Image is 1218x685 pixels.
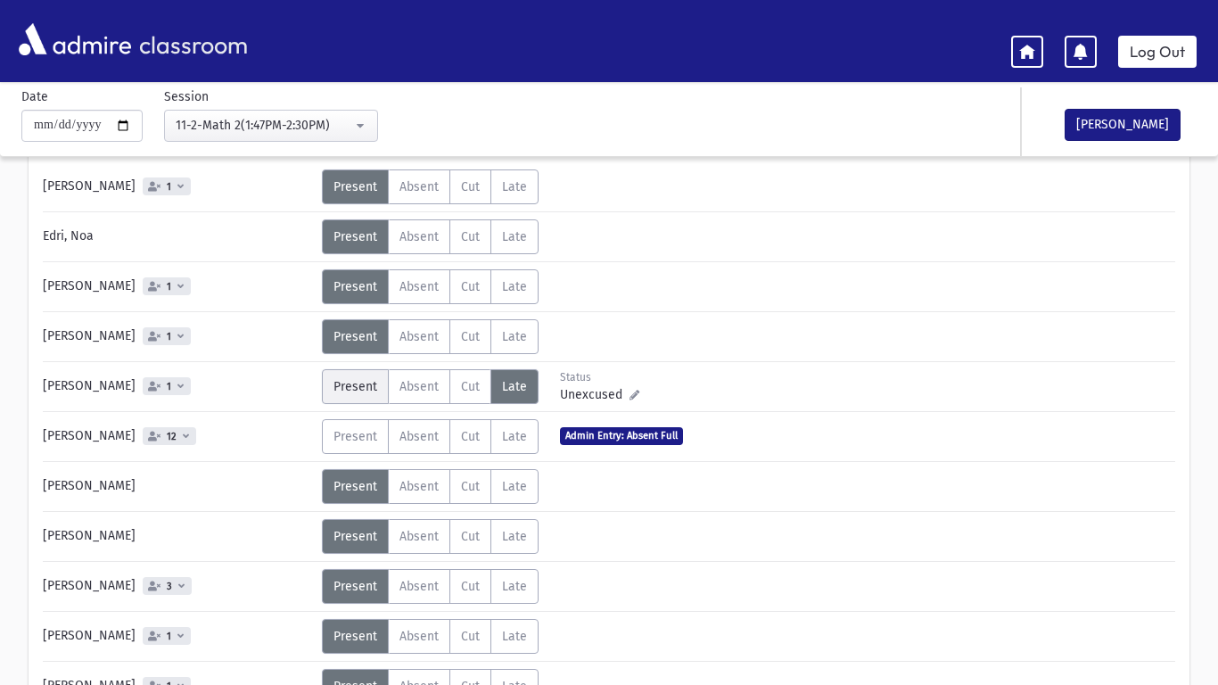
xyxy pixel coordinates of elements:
span: Absent [399,479,439,494]
span: Late [502,329,527,344]
div: AttTypes [322,469,539,504]
span: Cut [461,429,480,444]
span: Late [502,479,527,494]
span: Cut [461,379,480,394]
div: [PERSON_NAME] [34,569,322,604]
div: [PERSON_NAME] [34,619,322,654]
span: Absent [399,579,439,594]
span: Late [502,529,527,544]
span: Admin Entry: Absent Full [560,427,683,444]
span: Cut [461,229,480,244]
span: Present [333,579,377,594]
span: Present [333,529,377,544]
div: [PERSON_NAME] [34,319,322,354]
span: Absent [399,229,439,244]
span: Cut [461,479,480,494]
div: AttTypes [322,269,539,304]
span: 12 [163,431,180,442]
label: Session [164,87,209,106]
span: 1 [163,631,175,642]
div: [PERSON_NAME] [34,469,322,504]
span: 1 [163,381,175,392]
div: AttTypes [322,619,539,654]
span: Present [333,179,377,194]
img: AdmirePro [14,19,136,60]
div: AttTypes [322,569,539,604]
a: Log Out [1118,36,1197,68]
div: AttTypes [322,169,539,204]
span: Absent [399,629,439,644]
span: Cut [461,329,480,344]
span: 1 [163,181,175,193]
span: Late [502,379,527,394]
div: [PERSON_NAME] [34,369,322,404]
span: Cut [461,629,480,644]
span: Absent [399,529,439,544]
span: Late [502,279,527,294]
span: Late [502,179,527,194]
div: AttTypes [322,319,539,354]
span: Absent [399,329,439,344]
span: 1 [163,331,175,342]
button: 11-2-Math 2(1:47PM-2:30PM) [164,110,378,142]
span: classroom [136,16,248,63]
label: Date [21,87,48,106]
div: Edri, Noa [34,219,322,254]
button: [PERSON_NAME] [1065,109,1181,141]
div: [PERSON_NAME] [34,519,322,554]
div: Status [560,369,639,385]
div: [PERSON_NAME] [34,169,322,204]
span: Cut [461,179,480,194]
span: Present [333,479,377,494]
span: Present [333,229,377,244]
div: AttTypes [322,519,539,554]
div: AttTypes [322,369,539,404]
div: [PERSON_NAME] [34,269,322,304]
span: Present [333,329,377,344]
span: Absent [399,179,439,194]
div: [PERSON_NAME] [34,419,322,454]
div: AttTypes [322,419,539,454]
span: Present [333,379,377,394]
span: Cut [461,579,480,594]
span: 1 [163,281,175,293]
span: Late [502,229,527,244]
span: Present [333,629,377,644]
span: Late [502,579,527,594]
span: 3 [163,581,176,592]
span: Present [333,429,377,444]
span: Absent [399,379,439,394]
span: Cut [461,279,480,294]
span: Absent [399,429,439,444]
div: 11-2-Math 2(1:47PM-2:30PM) [176,116,352,135]
span: Late [502,429,527,444]
span: Absent [399,279,439,294]
span: Unexcused [560,385,630,404]
span: Present [333,279,377,294]
span: Cut [461,529,480,544]
div: AttTypes [322,219,539,254]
